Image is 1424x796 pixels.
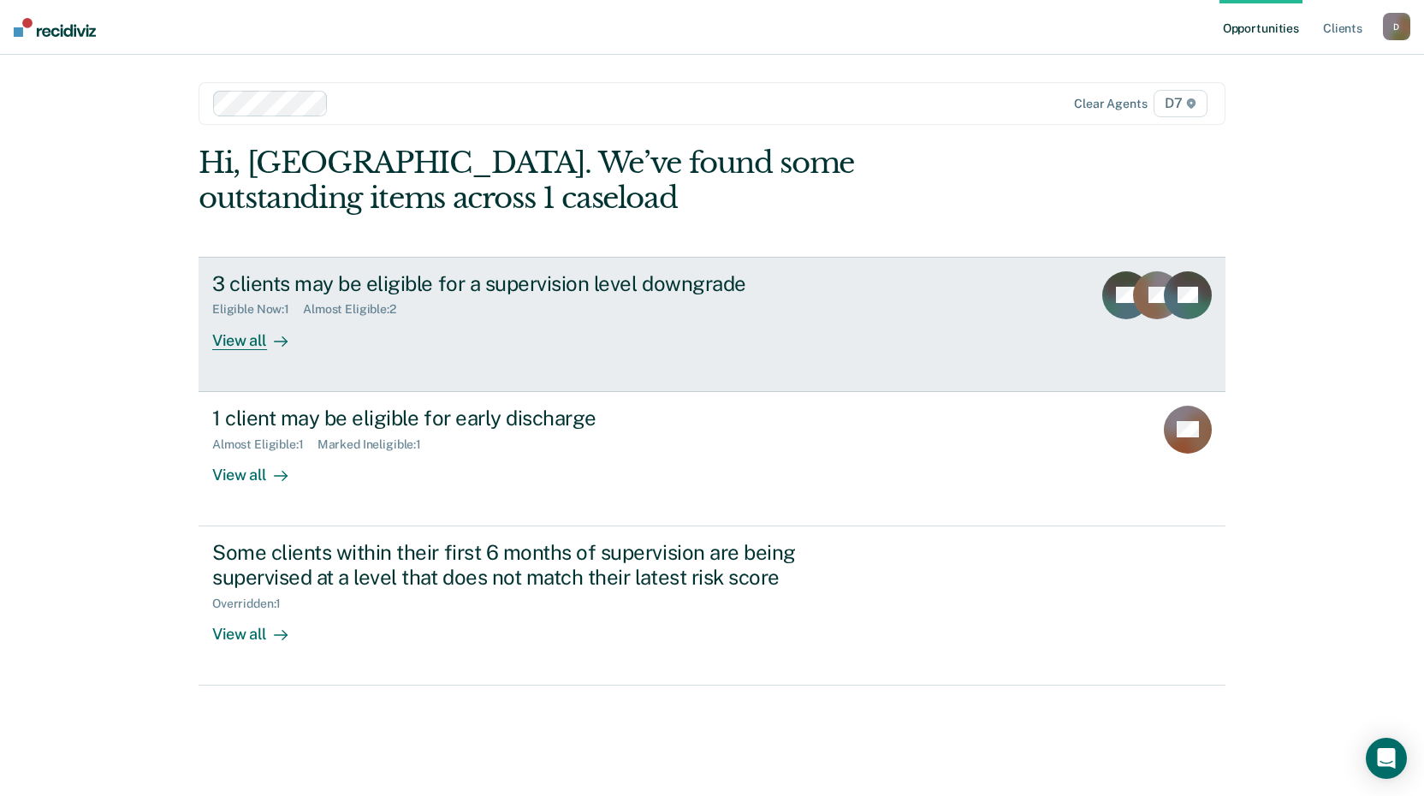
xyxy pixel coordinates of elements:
[14,18,96,37] img: Recidiviz
[212,437,317,452] div: Almost Eligible : 1
[317,437,435,452] div: Marked Ineligible : 1
[199,392,1225,526] a: 1 client may be eligible for early dischargeAlmost Eligible:1Marked Ineligible:1View all
[1366,738,1407,779] div: Open Intercom Messenger
[212,317,308,350] div: View all
[199,257,1225,392] a: 3 clients may be eligible for a supervision level downgradeEligible Now:1Almost Eligible:2View all
[212,406,813,431] div: 1 client may be eligible for early discharge
[212,540,813,590] div: Some clients within their first 6 months of supervision are being supervised at a level that does...
[212,451,308,484] div: View all
[212,610,308,644] div: View all
[1074,97,1147,111] div: Clear agents
[1383,13,1410,40] button: D
[199,526,1225,686] a: Some clients within their first 6 months of supervision are being supervised at a level that does...
[212,597,294,611] div: Overridden : 1
[199,146,1020,216] div: Hi, [GEOGRAPHIC_DATA]. We’ve found some outstanding items across 1 caseload
[212,302,303,317] div: Eligible Now : 1
[1154,90,1207,117] span: D7
[303,302,410,317] div: Almost Eligible : 2
[212,271,813,296] div: 3 clients may be eligible for a supervision level downgrade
